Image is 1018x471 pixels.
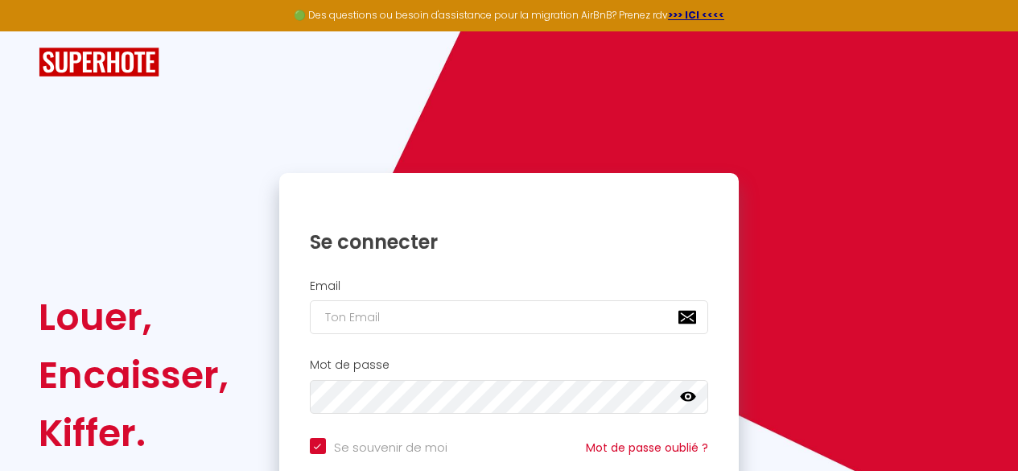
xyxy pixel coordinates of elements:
a: Mot de passe oublié ? [586,440,708,456]
div: Louer, [39,288,229,346]
h2: Email [310,279,709,293]
h2: Mot de passe [310,358,709,372]
div: Kiffer. [39,404,229,462]
img: SuperHote logo [39,48,159,77]
input: Ton Email [310,300,709,334]
a: >>> ICI <<<< [668,8,724,22]
div: Encaisser, [39,346,229,404]
h1: Se connecter [310,229,709,254]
